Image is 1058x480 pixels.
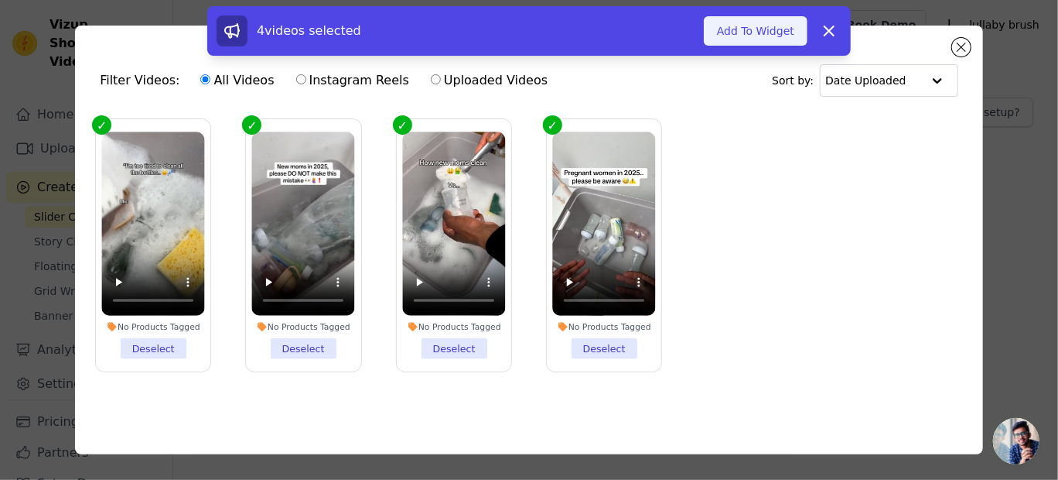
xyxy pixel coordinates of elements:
[252,321,355,332] div: No Products Tagged
[402,321,505,332] div: No Products Tagged
[100,63,556,98] div: Filter Videos:
[552,321,655,332] div: No Products Tagged
[295,70,410,91] label: Instagram Reels
[772,64,958,97] div: Sort by:
[993,418,1039,465] a: Open chat
[257,23,361,38] span: 4 videos selected
[200,70,275,91] label: All Videos
[430,70,548,91] label: Uploaded Videos
[102,321,205,332] div: No Products Tagged
[704,16,807,46] button: Add To Widget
